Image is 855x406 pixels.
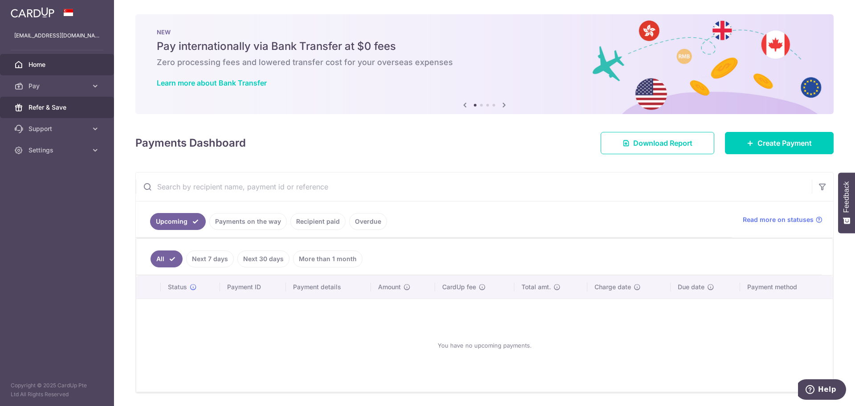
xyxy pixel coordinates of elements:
[286,275,371,299] th: Payment details
[237,250,289,267] a: Next 30 days
[757,138,812,148] span: Create Payment
[798,379,846,402] iframe: Opens a widget where you can find more information
[601,132,714,154] a: Download Report
[838,172,855,233] button: Feedback - Show survey
[157,78,267,87] a: Learn more about Bank Transfer
[186,250,234,267] a: Next 7 days
[135,14,834,114] img: Bank transfer banner
[220,275,286,299] th: Payment ID
[135,135,246,151] h4: Payments Dashboard
[743,215,822,224] a: Read more on statuses
[290,213,346,230] a: Recipient paid
[28,124,87,133] span: Support
[11,7,54,18] img: CardUp
[28,60,87,69] span: Home
[168,283,187,291] span: Status
[843,181,851,213] span: Feedback
[378,283,401,291] span: Amount
[633,138,692,148] span: Download Report
[157,29,812,36] p: NEW
[740,275,833,299] th: Payment method
[147,306,822,385] div: You have no upcoming payments.
[150,213,206,230] a: Upcoming
[28,103,87,112] span: Refer & Save
[151,250,183,267] a: All
[521,283,551,291] span: Total amt.
[293,250,362,267] a: More than 1 month
[678,283,704,291] span: Due date
[28,146,87,155] span: Settings
[209,213,287,230] a: Payments on the way
[157,39,812,53] h5: Pay internationally via Bank Transfer at $0 fees
[349,213,387,230] a: Overdue
[594,283,631,291] span: Charge date
[157,57,812,68] h6: Zero processing fees and lowered transfer cost for your overseas expenses
[14,31,100,40] p: [EMAIL_ADDRESS][DOMAIN_NAME]
[136,172,812,201] input: Search by recipient name, payment id or reference
[28,82,87,90] span: Pay
[725,132,834,154] a: Create Payment
[743,215,814,224] span: Read more on statuses
[442,283,476,291] span: CardUp fee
